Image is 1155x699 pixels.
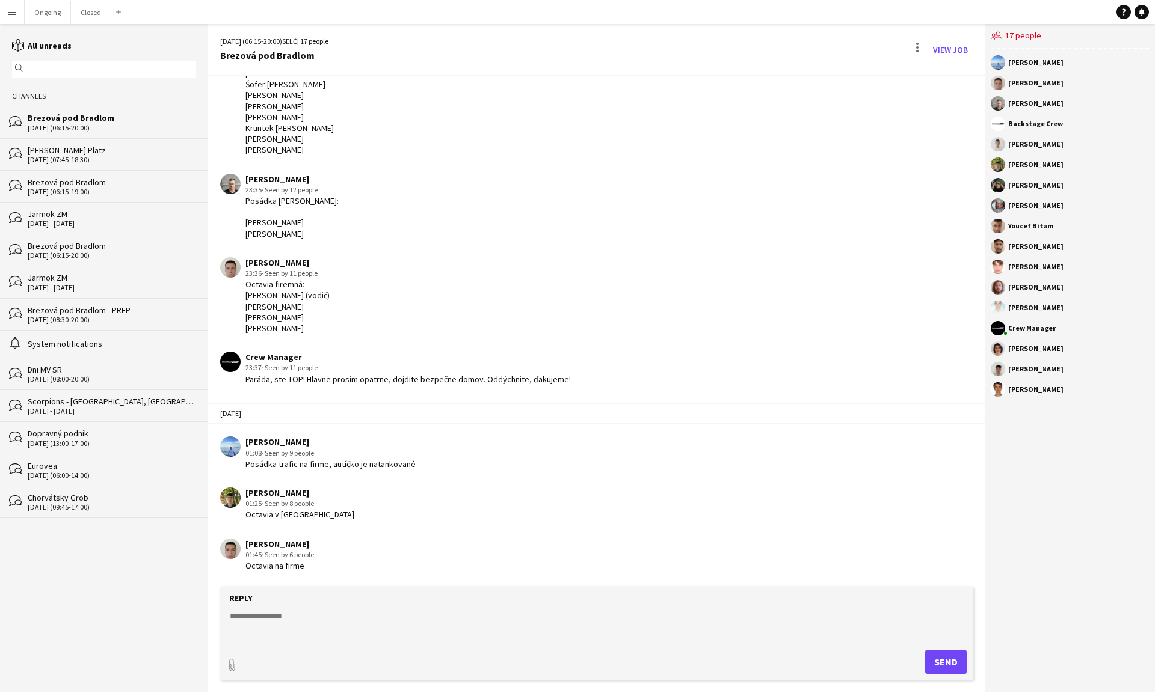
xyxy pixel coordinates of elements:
[28,407,196,415] div: [DATE] - [DATE]
[25,1,71,24] button: Ongoing
[28,177,196,188] div: Brezová pod Bradlom
[245,448,416,459] div: 01:08
[1008,182,1064,189] div: [PERSON_NAME]
[28,503,196,511] div: [DATE] (09:45-17:00)
[28,460,196,471] div: Eurovea
[28,305,196,316] div: Brezová pod Bradlom - PREP
[262,550,314,559] span: · Seen by 6 people
[991,24,1149,49] div: 17 people
[245,362,571,373] div: 23:37
[12,40,72,51] a: All unreads
[245,257,330,268] div: [PERSON_NAME]
[1008,59,1064,66] div: [PERSON_NAME]
[1008,304,1064,311] div: [PERSON_NAME]
[282,37,297,46] span: SELČ
[245,560,314,571] div: Octavia na firme
[28,428,196,439] div: Dopravný podnik
[208,403,985,424] div: [DATE]
[1008,325,1056,332] div: Crew Manager
[28,316,196,324] div: [DATE] (08:30-20:00)
[245,498,354,509] div: 01:25
[1008,141,1064,148] div: [PERSON_NAME]
[245,174,339,185] div: [PERSON_NAME]
[28,471,196,480] div: [DATE] (06:00-14:00)
[28,364,196,375] div: Dni MV SR
[925,650,967,674] button: Send
[1008,100,1064,107] div: [PERSON_NAME]
[28,112,196,123] div: Brezová pod Bradlom
[1008,202,1064,209] div: [PERSON_NAME]
[262,448,314,457] span: · Seen by 9 people
[28,272,196,283] div: Jarmok ZM
[245,459,416,469] div: Posádka trafic na firme, autíčko je natankované
[928,40,973,60] a: View Job
[28,145,196,156] div: [PERSON_NAME] Platz
[1008,284,1064,291] div: [PERSON_NAME]
[245,279,330,334] div: Octavia firemná: [PERSON_NAME] (vodič) [PERSON_NAME] [PERSON_NAME] [PERSON_NAME]
[245,487,354,498] div: [PERSON_NAME]
[28,240,196,251] div: Brezová pod Bradlom
[220,50,328,61] div: Brezová pod Bradlom
[28,156,196,164] div: [DATE] (07:45-18:30)
[220,36,328,47] div: [DATE] (06:15-20:00) | 17 people
[28,396,196,407] div: Scorpions - [GEOGRAPHIC_DATA], [GEOGRAPHIC_DATA]
[262,499,314,508] span: · Seen by 8 people
[262,363,318,372] span: · Seen by 11 people
[245,268,330,279] div: 23:36
[28,209,196,219] div: Jarmok ZM
[1008,79,1064,87] div: [PERSON_NAME]
[1008,345,1064,352] div: [PERSON_NAME]
[28,338,196,349] div: System notifications
[28,492,196,503] div: Chorvátsky Grob
[28,124,196,132] div: [DATE] (06:15-20:00)
[28,188,196,196] div: [DATE] (06:15-19:00)
[1008,120,1063,127] div: Backstage Crew
[28,375,196,383] div: [DATE] (08:00-20:00)
[71,1,111,24] button: Closed
[245,509,354,520] div: Octavia v [GEOGRAPHIC_DATA]
[28,251,196,260] div: [DATE] (06:15-20:00)
[245,436,416,447] div: [PERSON_NAME]
[229,593,253,603] label: Reply
[28,439,196,448] div: [DATE] (13:00-17:00)
[1008,365,1064,373] div: [PERSON_NAME]
[1008,222,1053,230] div: Youcef Bitam
[245,374,571,385] div: Paráda, ste TOP! Hlavne prosím opatrne, dojdite bezpečne domov. Oddýchnite, ďakujeme!
[28,284,196,292] div: [DATE] - [DATE]
[1008,161,1064,168] div: [PERSON_NAME]
[245,195,339,239] div: Posádka [PERSON_NAME]: [PERSON_NAME] [PERSON_NAME]
[245,185,339,195] div: 23:35
[28,219,196,228] div: [DATE] - [DATE]
[1008,386,1064,393] div: [PERSON_NAME]
[245,68,362,156] div: posadka trafic na ceste na firmu Šofer:[PERSON_NAME] [PERSON_NAME] [PERSON_NAME] [PERSON_NAME] Kr...
[262,269,318,278] span: · Seen by 11 people
[1008,243,1064,250] div: [PERSON_NAME]
[245,549,314,560] div: 01:45
[245,539,314,549] div: [PERSON_NAME]
[245,352,571,362] div: Crew Manager
[262,185,318,194] span: · Seen by 12 people
[1008,263,1064,270] div: [PERSON_NAME]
